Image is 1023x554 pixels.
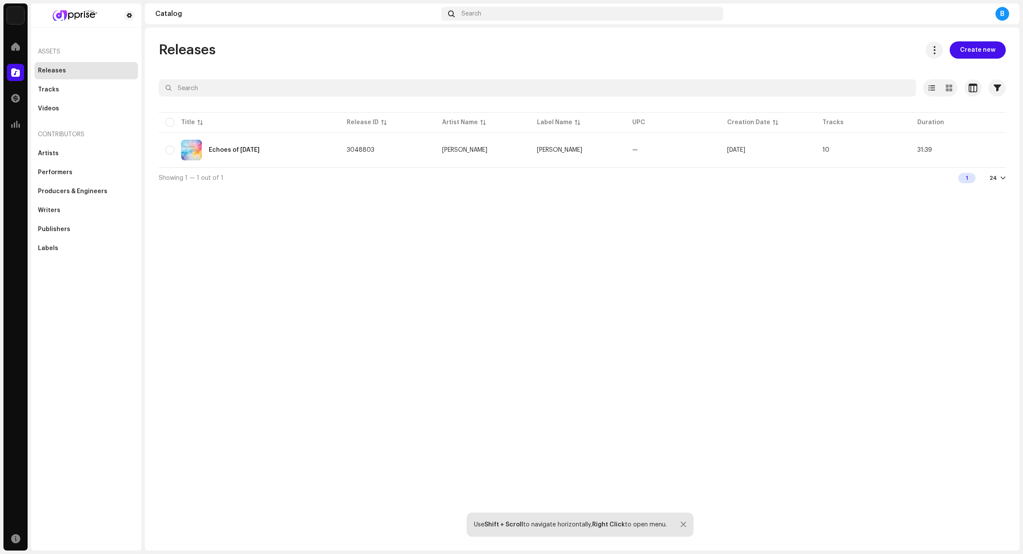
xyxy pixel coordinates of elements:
[38,188,107,195] div: Producers & Engineers
[35,124,138,145] re-a-nav-header: Contributors
[35,81,138,98] re-m-nav-item: Tracks
[35,221,138,238] re-m-nav-item: Publishers
[38,245,58,252] div: Labels
[38,169,72,176] div: Performers
[35,62,138,79] re-m-nav-item: Releases
[35,100,138,117] re-m-nav-item: Videos
[38,150,59,157] div: Artists
[822,147,829,153] span: 10
[35,240,138,257] re-m-nav-item: Labels
[35,202,138,219] re-m-nav-item: Writers
[7,7,24,24] img: 1c16f3de-5afb-4452-805d-3f3454e20b1b
[950,41,1006,59] button: Create new
[461,10,481,17] span: Search
[38,105,59,112] div: Videos
[632,147,638,153] span: —
[989,175,997,182] div: 24
[995,7,1009,21] div: B
[38,67,66,74] div: Releases
[155,10,438,17] div: Catalog
[35,183,138,200] re-m-nav-item: Producers & Engineers
[474,521,667,528] div: Use to navigate horizontally, to open menu.
[209,147,260,153] div: Echoes of Tomorrow
[592,522,625,528] strong: Right Click
[537,118,572,127] div: Label Name
[35,145,138,162] re-m-nav-item: Artists
[159,79,916,97] input: Search
[35,164,138,181] re-m-nav-item: Performers
[442,147,487,153] div: [PERSON_NAME]
[960,41,995,59] span: Create new
[917,147,932,153] span: 31:39
[727,118,770,127] div: Creation Date
[958,173,976,183] div: 1
[347,147,374,153] span: 3048803
[159,41,216,59] span: Releases
[38,86,59,93] div: Tracks
[347,118,379,127] div: Release ID
[159,175,223,181] span: Showing 1 — 1 out of 1
[537,147,582,153] span: Beth Costanzo
[442,118,478,127] div: Artist Name
[727,147,745,153] span: Oct 10, 2025
[38,226,70,233] div: Publishers
[181,140,202,160] img: b3ce2173-c2df-4d77-9bc8-bf0399a54e2f
[442,147,524,153] span: Beth Costanzo
[38,10,110,21] img: 9735bdd7-cfd5-46c3-b821-837d9d3475c2
[38,207,60,214] div: Writers
[35,41,138,62] re-a-nav-header: Assets
[181,118,195,127] div: Title
[484,522,523,528] strong: Shift + Scroll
